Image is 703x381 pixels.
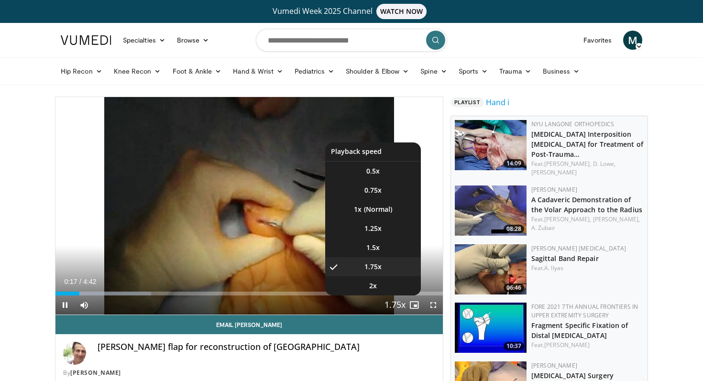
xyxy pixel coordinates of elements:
span: 10:37 [504,342,524,350]
a: Email [PERSON_NAME] [55,315,443,334]
span: 14:09 [504,159,524,168]
a: Pediatrics [289,62,340,81]
a: Foot & Ankle [167,62,228,81]
span: 0:17 [64,278,77,285]
span: 06:46 [504,283,524,292]
button: Mute [75,295,94,315]
span: WATCH NOW [376,4,427,19]
a: Sagittal Band Repair [531,254,599,263]
a: 06:46 [455,244,527,294]
span: Playlist [450,98,484,107]
div: Feat. [531,215,644,232]
a: Knee Recon [108,62,167,81]
div: Feat. [531,160,644,177]
a: [PERSON_NAME], [544,160,591,168]
a: Shoulder & Elbow [340,62,415,81]
span: 4:42 [83,278,96,285]
a: [PERSON_NAME] [531,168,577,176]
a: D. Lowe, [593,160,616,168]
h4: [PERSON_NAME] flap for reconstruction of [GEOGRAPHIC_DATA] [98,342,435,352]
span: 0.75x [364,185,382,195]
button: Pause [55,295,75,315]
a: Hip Recon [55,62,108,81]
a: Fragment Specific Fixation of Distal [MEDICAL_DATA] [531,321,628,340]
div: Feat. [531,264,644,272]
a: [PERSON_NAME] [MEDICAL_DATA] [531,244,626,252]
a: 14:09 [455,120,527,170]
a: Trauma [494,62,537,81]
a: [PERSON_NAME], [593,215,640,223]
a: 08:28 [455,185,527,236]
a: NYU Langone Orthopedics [531,120,615,128]
img: 93331b59-fbb9-4c57-9701-730327dcd1cb.jpg.150x105_q85_crop-smart_upscale.jpg [455,120,527,170]
span: 1x [354,205,362,214]
span: 08:28 [504,225,524,233]
a: Business [537,62,586,81]
input: Search topics, interventions [256,29,447,52]
a: [PERSON_NAME], [544,215,591,223]
video-js: Video Player [55,97,443,315]
a: A. Ilyas [544,264,563,272]
a: FORE 2021 7th Annual Frontiers in Upper Extremity Surgery [531,303,638,319]
a: A. Zubair [531,224,556,232]
div: Progress Bar [55,292,443,295]
span: 1.5x [366,243,380,252]
div: By [63,369,435,377]
a: 10:37 [455,303,527,353]
a: [MEDICAL_DATA] Surgery [531,371,614,380]
a: M [623,31,642,50]
button: Fullscreen [424,295,443,315]
a: Spine [415,62,452,81]
button: Playback Rate [385,295,405,315]
div: Feat. [531,341,644,349]
img: 919eb891-5331-414c-9ce1-ba0cf9ebd897.150x105_q85_crop-smart_upscale.jpg [455,303,527,353]
a: Sports [453,62,494,81]
a: Hand & Wrist [227,62,289,81]
a: Specialties [117,31,171,50]
a: A Cadaveric Demonstration of the Volar Approach to the Radius [531,195,642,214]
img: Avatar [63,342,86,365]
a: Favorites [578,31,617,50]
a: Browse [171,31,215,50]
a: Hand i [486,97,509,108]
a: [PERSON_NAME] [544,341,590,349]
img: a8086feb-0b6f-42d6-96d7-49e869b0240e.150x105_q85_crop-smart_upscale.jpg [455,185,527,236]
span: 2x [369,281,377,291]
a: Vumedi Week 2025 ChannelWATCH NOW [62,4,641,19]
span: 0.5x [366,166,380,176]
a: [PERSON_NAME] [70,369,121,377]
a: [MEDICAL_DATA] Interposition [MEDICAL_DATA] for Treatment of Post-Trauma… [531,130,643,159]
a: [PERSON_NAME] [531,361,577,370]
button: Enable picture-in-picture mode [405,295,424,315]
span: 1.75x [364,262,382,272]
span: 1.25x [364,224,382,233]
a: [PERSON_NAME] [531,185,577,194]
img: 90296666-1f36-4e4f-abae-c614e14b4cd8.150x105_q85_crop-smart_upscale.jpg [455,244,527,294]
span: / [79,278,81,285]
img: VuMedi Logo [61,35,111,45]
